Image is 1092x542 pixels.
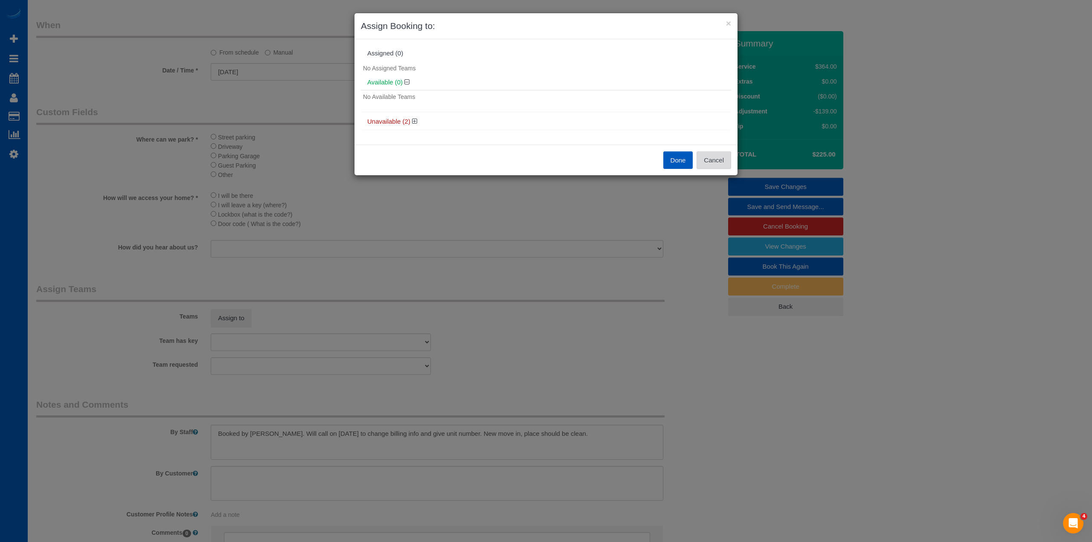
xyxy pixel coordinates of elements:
[367,50,725,57] div: Assigned (0)
[1080,513,1087,520] span: 4
[697,151,731,169] button: Cancel
[726,19,731,28] button: ×
[361,20,731,32] h3: Assign Booking to:
[1063,513,1083,533] iframe: Intercom live chat
[367,79,725,86] h4: Available (0)
[363,65,415,72] span: No Assigned Teams
[663,151,693,169] button: Done
[367,118,725,125] h4: Unavailable (2)
[363,93,415,100] span: No Available Teams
